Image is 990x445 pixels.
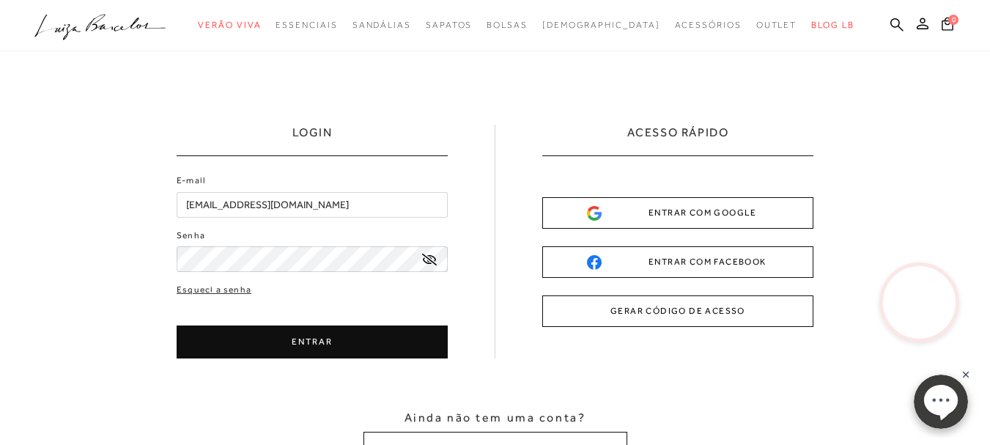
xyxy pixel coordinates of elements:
[177,283,251,297] a: Esqueci a senha
[487,12,528,39] a: categoryNavScreenReaderText
[542,20,660,30] span: [DEMOGRAPHIC_DATA]
[198,20,261,30] span: Verão Viva
[487,20,528,30] span: Bolsas
[675,20,742,30] span: Acessórios
[177,192,448,218] input: E-mail
[422,254,437,265] a: exibir senha
[948,15,958,25] span: 0
[627,125,729,155] h2: ACESSO RÁPIDO
[276,12,337,39] a: categoryNavScreenReaderText
[675,12,742,39] a: categoryNavScreenReaderText
[542,12,660,39] a: noSubCategoriesText
[542,246,813,278] button: ENTRAR COM FACEBOOK
[937,16,958,36] button: 0
[426,20,472,30] span: Sapatos
[542,197,813,229] button: ENTRAR COM GOOGLE
[177,326,448,358] button: ENTRAR
[352,20,411,30] span: Sandálias
[352,12,411,39] a: categoryNavScreenReaderText
[811,20,854,30] span: BLOG LB
[426,12,472,39] a: categoryNavScreenReaderText
[177,174,206,188] label: E-mail
[292,125,333,155] h1: LOGIN
[276,20,337,30] span: Essenciais
[405,410,585,426] span: Ainda não tem uma conta?
[542,295,813,327] button: GERAR CÓDIGO DE ACESSO
[587,205,769,221] div: ENTRAR COM GOOGLE
[811,12,854,39] a: BLOG LB
[198,12,261,39] a: categoryNavScreenReaderText
[756,12,797,39] a: categoryNavScreenReaderText
[177,229,205,243] label: Senha
[756,20,797,30] span: Outlet
[587,254,769,270] div: ENTRAR COM FACEBOOK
